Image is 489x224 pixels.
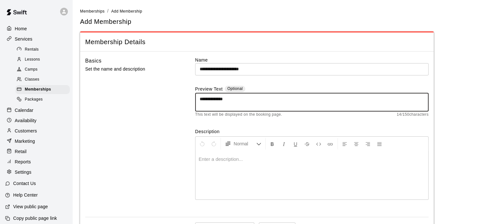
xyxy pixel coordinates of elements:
[25,46,39,53] span: Rentals
[25,76,39,83] span: Classes
[374,138,385,150] button: Justify Align
[15,65,72,75] a: Camps
[5,157,67,167] a: Reports
[351,138,362,150] button: Center Align
[15,107,33,113] p: Calendar
[195,86,223,93] label: Preview Text
[85,65,175,73] p: Set the name and description
[25,56,40,63] span: Lessons
[15,95,70,104] div: Packages
[313,138,324,150] button: Insert Code
[5,147,67,156] a: Retail
[15,138,35,144] p: Marketing
[107,8,108,15] li: /
[15,148,27,155] p: Retail
[302,138,312,150] button: Format Strikethrough
[25,86,51,93] span: Memberships
[15,44,72,54] a: Rentals
[15,65,70,74] div: Camps
[325,138,336,150] button: Insert Link
[15,36,32,42] p: Services
[85,38,429,46] span: Membership Details
[13,203,48,210] p: View public page
[80,17,131,26] h5: Add Membership
[5,24,67,34] a: Home
[15,54,72,64] a: Lessons
[222,138,264,150] button: Formatting Options
[15,55,70,64] div: Lessons
[25,96,43,103] span: Packages
[290,138,301,150] button: Format Underline
[25,66,38,73] span: Camps
[15,117,37,124] p: Availability
[339,138,350,150] button: Left Align
[195,57,429,63] label: Name
[267,138,278,150] button: Format Bold
[227,86,243,91] span: Optional
[5,116,67,125] a: Availability
[13,215,57,221] p: Copy public page link
[197,138,208,150] button: Undo
[13,192,38,198] p: Help Center
[5,167,67,177] a: Settings
[5,105,67,115] a: Calendar
[111,9,142,14] span: Add Membership
[85,57,102,65] h6: Basics
[15,45,70,54] div: Rentals
[5,34,67,44] a: Services
[15,25,27,32] p: Home
[278,138,289,150] button: Format Italics
[80,8,481,15] nav: breadcrumb
[397,112,429,118] span: 14 / 150 characters
[234,141,256,147] span: Normal
[5,136,67,146] a: Marketing
[15,85,70,94] div: Memberships
[13,180,36,187] p: Contact Us
[362,138,373,150] button: Right Align
[80,8,104,14] a: Memberships
[15,75,72,85] a: Classes
[15,159,31,165] p: Reports
[15,128,37,134] p: Customers
[15,75,70,84] div: Classes
[208,138,219,150] button: Redo
[195,112,282,118] span: This text will be displayed on the booking page.
[15,85,72,95] a: Memberships
[5,126,67,136] a: Customers
[80,9,104,14] span: Memberships
[15,169,32,175] p: Settings
[15,95,72,105] a: Packages
[195,128,429,135] label: Description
